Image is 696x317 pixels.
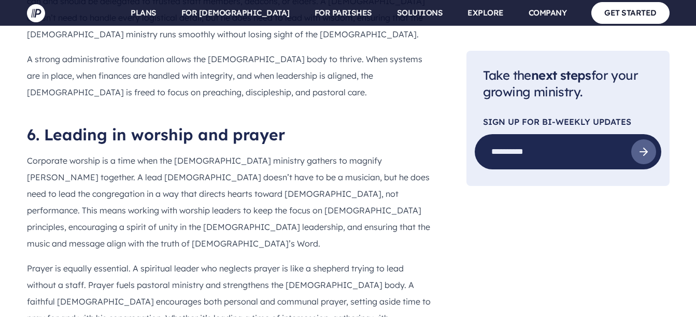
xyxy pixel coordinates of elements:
[591,2,670,23] a: GET STARTED
[483,118,653,126] p: Sign Up For Bi-Weekly Updates
[483,67,638,100] span: Take the for your growing ministry.
[27,152,433,252] p: Corporate worship is a time when the [DEMOGRAPHIC_DATA] ministry gathers to magnify [PERSON_NAME]...
[27,51,433,100] p: A strong administrative foundation allows the [DEMOGRAPHIC_DATA] body to thrive. When systems are...
[531,67,591,83] span: next steps
[27,125,433,144] h2: 6. Leading in worship and prayer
